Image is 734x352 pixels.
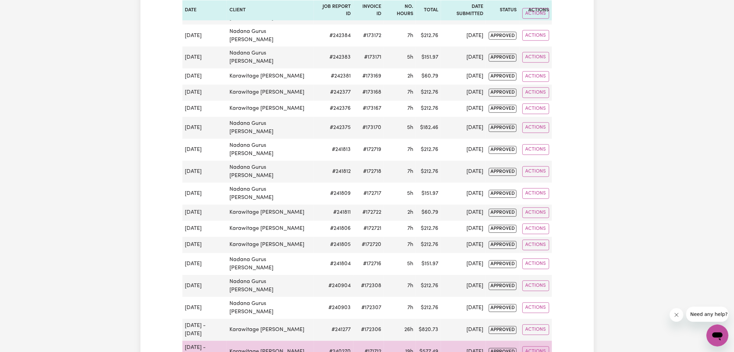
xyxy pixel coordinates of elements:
[314,221,354,237] td: # 241806
[353,101,384,117] td: #173167
[353,297,384,319] td: #172307
[182,319,227,341] td: [DATE] - [DATE]
[314,319,354,341] td: # 241277
[353,221,384,237] td: #172721
[407,74,413,79] span: 2 hours
[182,69,227,85] td: [DATE]
[407,191,413,197] span: 5 hours
[314,253,354,275] td: # 241804
[227,101,314,117] td: Karawitage [PERSON_NAME]
[489,209,517,217] span: approved
[353,275,384,297] td: #172308
[314,237,354,253] td: # 241805
[353,85,384,101] td: #173168
[489,146,517,154] span: approved
[522,144,549,155] button: Actions
[489,54,517,62] span: approved
[407,226,413,232] span: 7 hours
[227,183,314,205] td: Nadana Gurus [PERSON_NAME]
[416,101,441,117] td: $ 212.76
[353,139,384,161] td: #172719
[522,325,549,335] button: Actions
[182,253,227,275] td: [DATE]
[416,205,441,221] td: $ 60.79
[416,237,441,253] td: $ 212.76
[227,205,314,221] td: Karawitage [PERSON_NAME]
[314,275,354,297] td: # 240904
[489,105,517,113] span: approved
[416,117,441,139] td: $ 182.46
[489,304,517,312] span: approved
[182,139,227,161] td: [DATE]
[670,308,684,322] iframe: Close message
[407,210,413,215] span: 2 hours
[182,221,227,237] td: [DATE]
[407,283,413,289] span: 7 hours
[489,326,517,334] span: approved
[227,275,314,297] td: Nadana Gurus [PERSON_NAME]
[314,101,354,117] td: # 242376
[182,161,227,183] td: [DATE]
[353,161,384,183] td: #172718
[314,297,354,319] td: # 240903
[441,183,486,205] td: [DATE]
[182,205,227,221] td: [DATE]
[416,297,441,319] td: $ 212.76
[416,275,441,297] td: $ 212.76
[227,47,314,69] td: Nadana Gurus [PERSON_NAME]
[314,47,354,69] td: # 242383
[227,85,314,101] td: Karawitage [PERSON_NAME]
[522,281,549,291] button: Actions
[441,85,486,101] td: [DATE]
[353,25,384,47] td: #173172
[441,253,486,275] td: [DATE]
[522,188,549,199] button: Actions
[522,224,549,234] button: Actions
[441,319,486,341] td: [DATE]
[314,85,354,101] td: # 242377
[522,30,549,41] button: Actions
[227,25,314,47] td: Nadana Gurus [PERSON_NAME]
[314,161,354,183] td: # 241812
[314,205,354,221] td: # 241811
[522,8,549,19] button: Actions
[522,52,549,63] button: Actions
[314,25,354,47] td: # 242384
[522,303,549,313] button: Actions
[227,117,314,139] td: Nadana Gurus [PERSON_NAME]
[182,101,227,117] td: [DATE]
[407,33,413,38] span: 7 hours
[441,69,486,85] td: [DATE]
[441,139,486,161] td: [DATE]
[404,327,413,333] span: 26 hours
[416,183,441,205] td: $ 151.97
[407,90,413,95] span: 7 hours
[314,69,354,85] td: # 242381
[416,221,441,237] td: $ 212.76
[182,117,227,139] td: [DATE]
[489,32,517,40] span: approved
[441,205,486,221] td: [DATE]
[182,237,227,253] td: [DATE]
[441,161,486,183] td: [DATE]
[522,208,549,218] button: Actions
[227,221,314,237] td: Karawitage [PERSON_NAME]
[707,325,729,347] iframe: Button to launch messaging window
[227,69,314,85] td: Karawitage [PERSON_NAME]
[522,166,549,177] button: Actions
[489,260,517,268] span: approved
[489,225,517,233] span: approved
[441,275,486,297] td: [DATE]
[314,117,354,139] td: # 242375
[182,275,227,297] td: [DATE]
[227,319,314,341] td: Karawitage [PERSON_NAME]
[416,25,441,47] td: $ 212.76
[407,55,413,60] span: 5 hours
[522,71,549,82] button: Actions
[489,282,517,290] span: approved
[441,101,486,117] td: [DATE]
[489,124,517,132] span: approved
[441,117,486,139] td: [DATE]
[227,253,314,275] td: Nadana Gurus [PERSON_NAME]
